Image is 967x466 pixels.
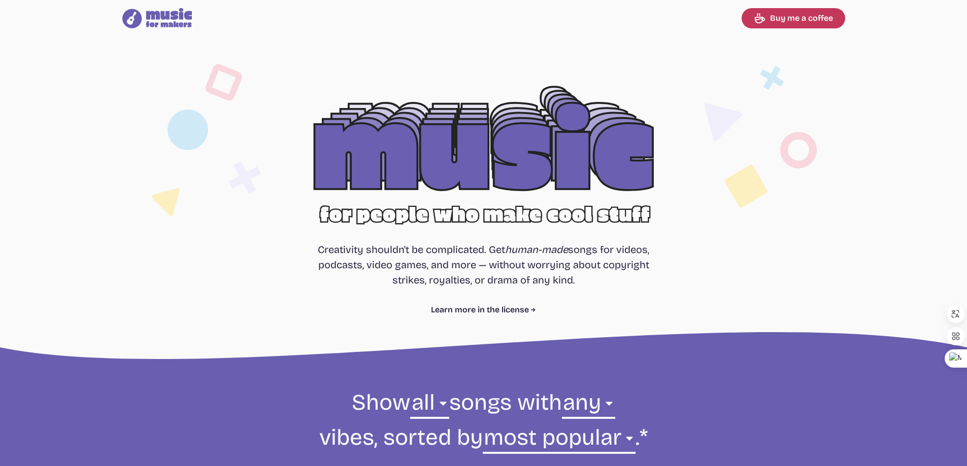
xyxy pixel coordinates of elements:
[431,304,536,316] a: Learn more in the license
[562,388,615,423] select: vibe
[483,423,636,458] select: sorting
[410,388,449,423] select: genre
[742,8,845,28] a: Buy me a coffee
[318,242,650,288] p: Creativity shouldn't be complicated. Get songs for videos, podcasts, video games, and more — with...
[505,243,568,256] i: human-made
